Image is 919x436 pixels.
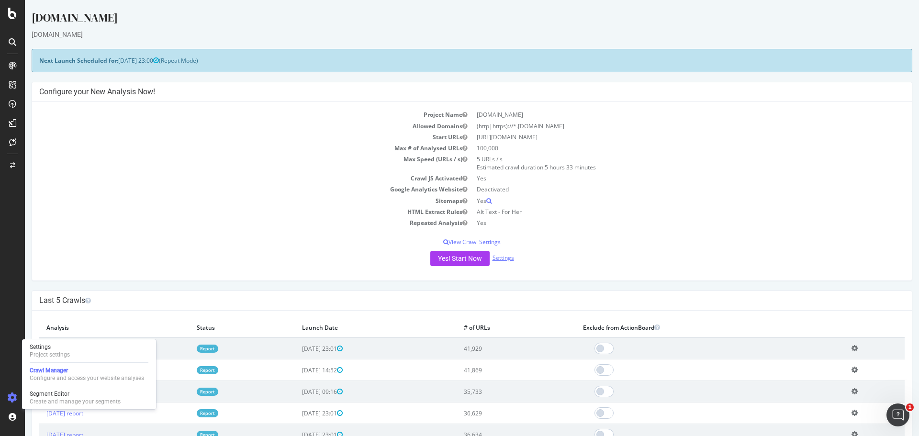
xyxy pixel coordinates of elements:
td: [DOMAIN_NAME] [447,109,880,120]
td: 36,629 [432,402,551,424]
div: Create and manage your segments [30,398,121,405]
h4: Configure your New Analysis Now! [14,87,880,97]
a: [DATE] report [22,345,58,353]
a: Report [172,409,193,417]
a: Segment EditorCreate and manage your segments [26,389,152,406]
div: Project settings [30,351,70,358]
td: Allowed Domains [14,121,447,132]
div: (Repeat Mode) [7,49,887,72]
td: Max # of Analysed URLs [14,143,447,154]
a: SettingsProject settings [26,342,152,359]
span: [DATE] 23:01 [277,409,318,417]
td: Sitemaps [14,195,447,206]
th: Analysis [14,318,165,337]
div: [DOMAIN_NAME] [7,10,887,30]
td: 41,869 [432,359,551,381]
td: [URL][DOMAIN_NAME] [447,132,880,143]
a: Report [172,388,193,396]
strong: Next Launch Scheduled for: [14,56,93,65]
th: # of URLs [432,318,551,337]
button: Yes! Start Now [405,251,465,266]
a: Report [172,345,193,353]
td: 5 URLs / s Estimated crawl duration: [447,154,880,173]
th: Status [165,318,270,337]
td: Max Speed (URLs / s) [14,154,447,173]
td: Yes [447,195,880,206]
td: (http|https)://*.[DOMAIN_NAME] [447,121,880,132]
div: Segment Editor [30,390,121,398]
td: Google Analytics Website [14,184,447,195]
td: Yes [447,173,880,184]
th: Exclude from ActionBoard [551,318,819,337]
td: Crawl JS Activated [14,173,447,184]
td: Alt Text - For Her [447,206,880,217]
td: Project Name [14,109,447,120]
div: Configure and access your website analyses [30,374,144,382]
a: Report [172,366,193,374]
span: [DATE] 09:16 [277,388,318,396]
td: HTML Extract Rules [14,206,447,217]
iframe: Intercom live chat [886,403,909,426]
span: [DATE] 23:01 [277,345,318,353]
a: [DATE] report [22,366,58,374]
td: 35,733 [432,381,551,402]
a: Crawl ManagerConfigure and access your website analyses [26,366,152,383]
div: Settings [30,343,70,351]
td: 41,929 [432,337,551,359]
td: Deactivated [447,184,880,195]
td: Repeated Analysis [14,217,447,228]
th: Launch Date [270,318,432,337]
span: 5 hours 33 minutes [520,163,571,171]
span: [DATE] 23:00 [93,56,134,65]
span: [DATE] 14:52 [277,366,318,374]
a: [DATE] report [22,409,58,417]
span: 1 [906,403,914,411]
div: [DOMAIN_NAME] [7,30,887,39]
td: Start URLs [14,132,447,143]
div: Crawl Manager [30,367,144,374]
td: Yes [447,217,880,228]
a: [DATE] report [22,388,58,396]
a: Settings [468,254,489,262]
h4: Last 5 Crawls [14,296,880,305]
td: 100,000 [447,143,880,154]
p: View Crawl Settings [14,238,880,246]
